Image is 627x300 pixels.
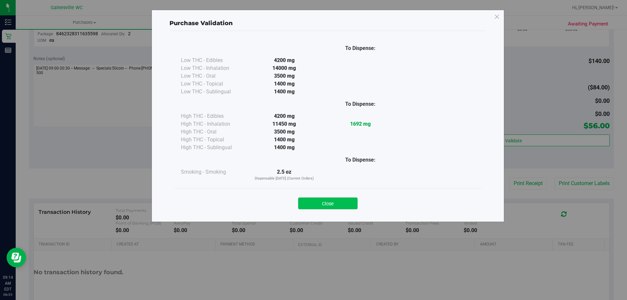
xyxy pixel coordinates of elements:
[322,156,398,164] div: To Dispense:
[322,44,398,52] div: To Dispense:
[181,72,246,80] div: Low THC - Oral
[298,197,358,209] button: Close
[181,64,246,72] div: Low THC - Inhalation
[181,168,246,176] div: Smoking - Smoking
[181,112,246,120] div: High THC - Edibles
[181,120,246,128] div: High THC - Inhalation
[246,112,322,120] div: 4200 mg
[181,144,246,151] div: High THC - Sublingual
[350,121,371,127] strong: 1692 mg
[246,168,322,182] div: 2.5 oz
[181,136,246,144] div: High THC - Topical
[246,72,322,80] div: 3500 mg
[246,64,322,72] div: 14000 mg
[246,176,322,182] p: Dispensable [DATE] (Current Orders)
[246,80,322,88] div: 1400 mg
[169,20,233,27] span: Purchase Validation
[246,144,322,151] div: 1400 mg
[7,248,26,267] iframe: Resource center
[246,120,322,128] div: 11450 mg
[246,56,322,64] div: 4200 mg
[246,136,322,144] div: 1400 mg
[246,128,322,136] div: 3500 mg
[322,100,398,108] div: To Dispense:
[181,56,246,64] div: Low THC - Edibles
[181,88,246,96] div: Low THC - Sublingual
[181,128,246,136] div: High THC - Oral
[246,88,322,96] div: 1400 mg
[181,80,246,88] div: Low THC - Topical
